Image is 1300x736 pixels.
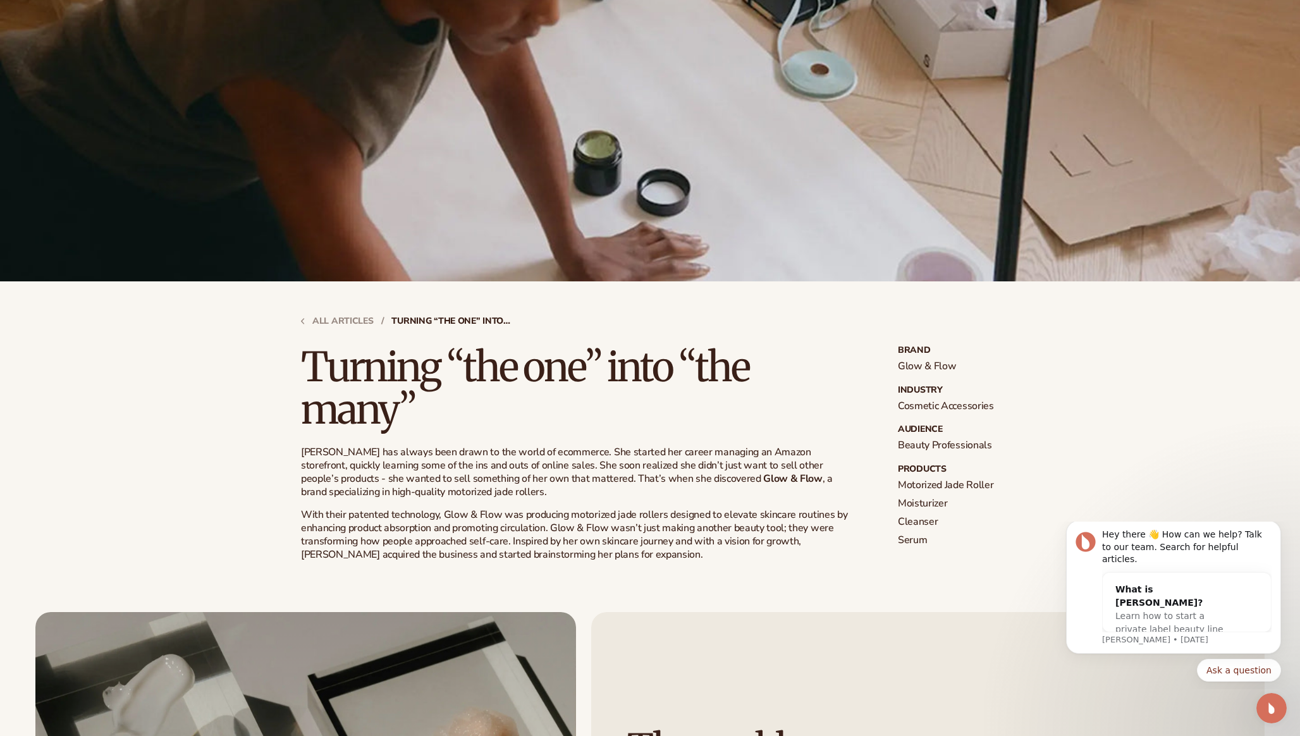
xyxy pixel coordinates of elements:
[56,51,199,138] div: What is [PERSON_NAME]?Learn how to start a private label beauty line with [PERSON_NAME]
[898,465,999,474] strong: Products
[19,137,234,160] div: Quick reply options
[28,10,49,30] img: Profile image for Lee
[898,346,999,355] strong: Brand
[898,425,999,434] strong: Audience
[391,317,512,326] strong: Turning “the one” into “the many”
[898,497,999,510] p: Moisturizer
[55,7,224,44] div: Hey there 👋 How can we help? Talk to our team. Search for helpful articles.
[898,439,999,452] p: Beauty Professionals
[55,113,224,124] p: Message from Lee, sent 4d ago
[1047,522,1300,689] iframe: Intercom notifications message
[301,446,857,498] p: [PERSON_NAME] has always been drawn to the world of ecommerce. She started her career managing an...
[1256,693,1287,723] iframe: Intercom live chat
[68,61,186,88] div: What is [PERSON_NAME]?
[301,317,374,326] a: All articles
[55,7,224,111] div: Message content
[898,400,999,413] p: Cosmetic Accessories
[898,386,999,395] strong: Industry
[898,515,999,529] p: Cleanser
[68,89,176,126] span: Learn how to start a private label beauty line with [PERSON_NAME]
[898,360,999,373] p: Glow & Flow
[301,508,857,561] p: With their patented technology, Glow & Flow was producing motorized jade rollers designed to elev...
[898,479,999,492] p: Motorized Jade Roller
[763,472,822,486] strong: Glow & Flow
[381,317,384,326] strong: /
[150,137,234,160] button: Quick reply: Ask a question
[898,534,999,547] p: Serum
[301,346,857,431] h1: Turning “the one” into “the many”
